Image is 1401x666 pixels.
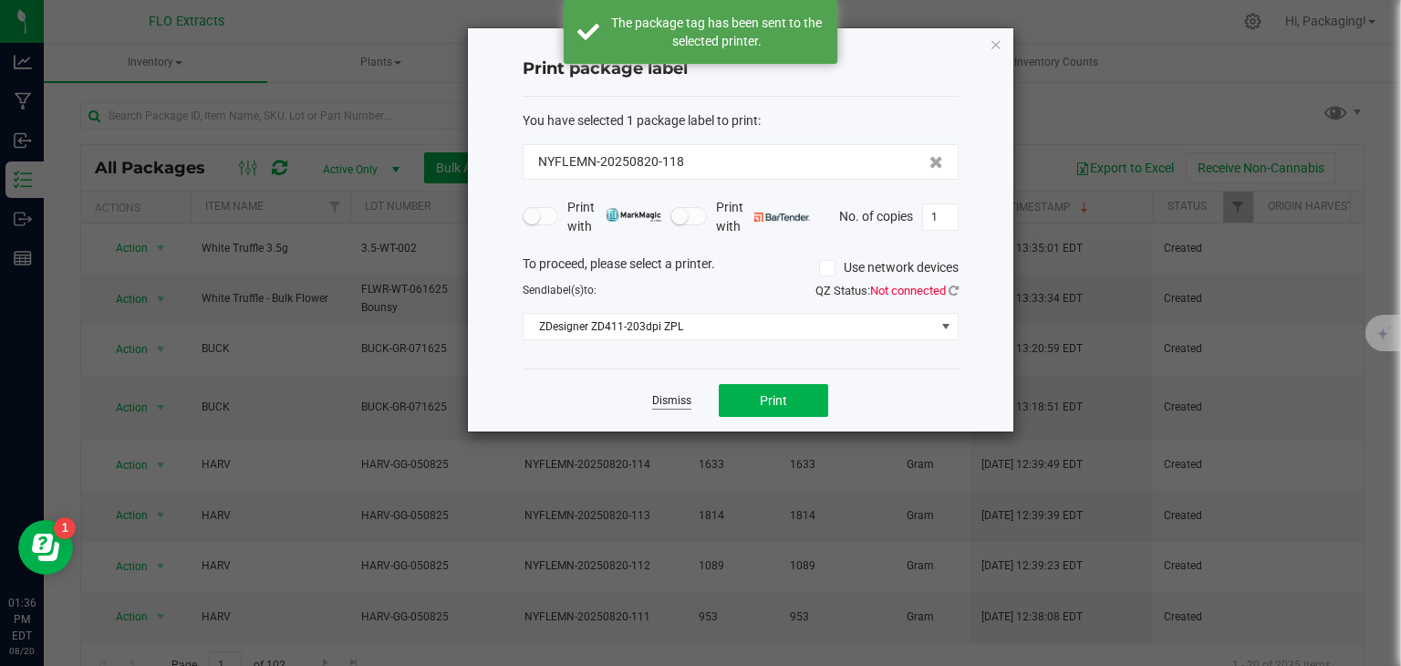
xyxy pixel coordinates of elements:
label: Use network devices [819,258,959,277]
span: Print with [567,198,661,236]
img: bartender.png [754,213,810,222]
div: : [523,111,959,130]
button: Print [719,384,828,417]
iframe: Resource center [18,520,73,575]
div: To proceed, please select a printer. [509,255,972,282]
span: Print with [716,198,810,236]
span: label(s) [547,284,584,297]
a: Dismiss [652,393,691,409]
span: Send to: [523,284,597,297]
span: ZDesigner ZD411-203dpi ZPL [524,314,935,339]
span: QZ Status: [815,284,959,297]
span: You have selected 1 package label to print [523,113,758,128]
span: NYFLEMN-20250820-118 [538,152,684,172]
img: mark_magic_cybra.png [606,208,661,222]
div: The package tag has been sent to the selected printer. [609,14,824,50]
span: Print [760,393,787,408]
iframe: Resource center unread badge [54,517,76,539]
span: No. of copies [839,208,913,223]
span: Not connected [870,284,946,297]
h4: Print package label [523,57,959,81]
